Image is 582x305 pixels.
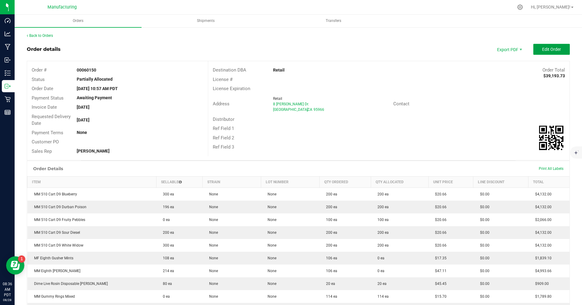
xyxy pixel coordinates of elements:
span: 300 ea [160,192,174,196]
img: Scan me! [539,126,563,150]
span: $0.00 [477,282,489,286]
span: 200 ea [374,243,389,247]
span: [GEOGRAPHIC_DATA] [273,107,308,112]
li: Export PDF [491,44,527,55]
span: Retail [273,96,282,101]
span: 300 ea [160,243,174,247]
span: 100 ea [323,218,337,222]
span: $0.00 [477,205,489,209]
span: Destination DBA [213,67,246,73]
a: Shipments [142,15,269,27]
span: Order # [32,67,47,73]
span: Status [32,77,45,82]
a: Orders [15,15,142,27]
th: Unit Price [428,177,473,188]
strong: [DATE] 10:57 AM PDT [77,86,118,91]
button: Edit Order [533,44,570,55]
span: MM Eighth [PERSON_NAME] [31,269,80,273]
th: Total [528,177,570,188]
div: Manage settings [516,4,524,10]
span: Transfers [317,18,349,23]
span: None [265,218,276,222]
span: $20.66 [432,192,447,196]
span: None [265,230,276,235]
strong: None [77,130,87,135]
span: None [206,205,218,209]
span: Orders [65,18,92,23]
span: $0.00 [477,230,489,235]
strong: Retail [273,68,285,72]
iframe: Resource center unread badge [18,255,25,263]
span: 100 ea [374,218,389,222]
span: 114 ea [374,294,389,299]
span: $1,839.10 [532,256,552,260]
span: None [265,294,276,299]
qrcode: 00060150 [539,126,563,150]
span: 200 ea [323,230,337,235]
inline-svg: Outbound [5,83,11,89]
span: 200 ea [323,205,337,209]
span: 95966 [314,107,324,112]
inline-svg: Reports [5,109,11,115]
span: 214 ea [160,269,174,273]
iframe: Resource center [6,256,24,275]
span: $0.00 [477,294,489,299]
span: $0.00 [477,218,489,222]
span: 20 ea [374,282,387,286]
span: None [206,230,218,235]
span: MF Eighth Gusher Mints [31,256,73,260]
span: $4,132.00 [532,243,552,247]
a: Back to Orders [27,33,53,38]
span: $0.00 [477,192,489,196]
span: $20.66 [432,243,447,247]
span: $20.66 [432,230,447,235]
span: 200 ea [323,243,337,247]
th: Qty Ordered [319,177,371,188]
span: Ref Field 3 [213,144,234,150]
span: Sales Rep [32,149,52,154]
th: Strain [202,177,261,188]
strong: [DATE] [77,117,89,122]
th: Line Discount [473,177,528,188]
span: MM 510 Cart D9 Fruity Pebbles [31,218,85,222]
span: License Expiration [213,86,250,91]
span: $0.00 [477,256,489,260]
span: Shipments [189,18,223,23]
span: $17.35 [432,256,447,260]
span: $45.45 [432,282,447,286]
inline-svg: Manufacturing [5,44,11,50]
strong: 00060150 [77,68,96,72]
span: $0.00 [477,269,489,273]
th: Lot Number [261,177,319,188]
th: Qty Allocated [371,177,428,188]
span: 196 ea [160,205,174,209]
span: $4,132.00 [532,192,552,196]
span: None [265,192,276,196]
span: $20.66 [432,205,447,209]
span: None [206,269,218,273]
span: Ref Field 1 [213,126,234,131]
span: $4,132.00 [532,230,552,235]
strong: [PERSON_NAME] [77,149,110,153]
span: MM 510 Cart D9 Durban Poison [31,205,86,209]
span: MM 510 Cart D9 Sour Diesel [31,230,80,235]
div: Order details [27,46,61,53]
span: None [265,205,276,209]
span: Requested Delivery Date [32,114,71,126]
span: 108 ea [160,256,174,260]
span: 0 ea [374,256,384,260]
span: 20 ea [323,282,335,286]
span: 0 ea [160,294,170,299]
span: $20.66 [432,218,447,222]
span: None [206,192,218,196]
strong: [DATE] [77,105,89,110]
span: Contact [393,101,409,107]
inline-svg: Inbound [5,57,11,63]
span: Ref Field 2 [213,135,234,141]
span: Distributor [213,117,234,122]
span: $4,993.66 [532,269,552,273]
p: 08/28 [3,298,12,302]
span: Payment Status [32,95,64,101]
